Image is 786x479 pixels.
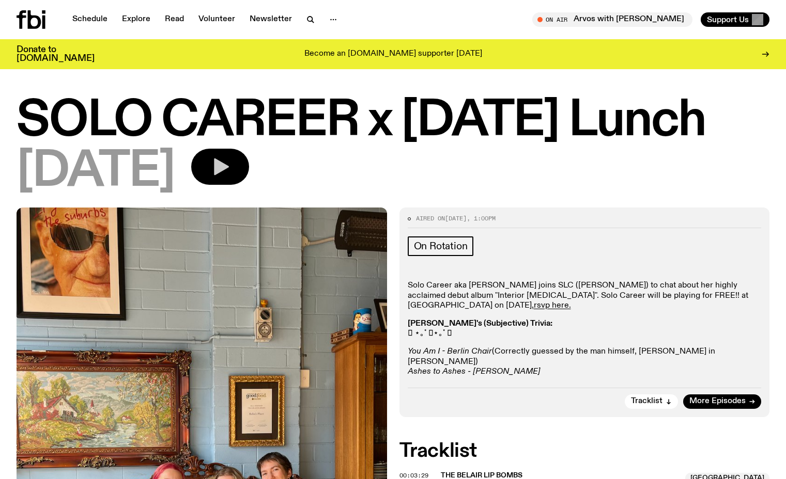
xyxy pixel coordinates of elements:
span: The Belair Lip Bombs [441,472,522,479]
p: Become an [DOMAIN_NAME] supporter [DATE] [304,50,482,59]
h3: Donate to [DOMAIN_NAME] [17,45,95,63]
span: Tracklist [631,397,662,405]
span: [DATE] [17,149,175,195]
span: On Rotation [414,241,468,252]
button: Tracklist [625,394,678,409]
strong: [PERSON_NAME]'s (Subjective) Trivia: [408,320,552,328]
p: Solo Career aka [PERSON_NAME] joins SLC ([PERSON_NAME]) to chat about her highly acclaimed debut ... [408,281,762,311]
span: Support Us [707,15,749,24]
a: More Episodes [683,394,761,409]
a: Explore [116,12,157,27]
p: 𓇼 ⋆｡˚ 𓆝⋆｡˚ 𓇼 [408,319,762,339]
a: On Rotation [408,236,474,256]
a: rsvp here. [534,301,571,310]
em: Ashes to Ashes - [PERSON_NAME] [408,368,540,376]
button: Support Us [701,12,769,27]
p: (Correctly guessed by the man himself, [PERSON_NAME] in [PERSON_NAME]) [408,347,762,377]
span: , 1:00pm [467,214,496,222]
a: Newsletter [243,12,298,27]
h1: SOLO CAREER x [DATE] Lunch [17,98,769,145]
em: You Am I - Berlin Chair [408,347,492,356]
a: Volunteer [192,12,241,27]
span: More Episodes [689,397,746,405]
button: 00:03:29 [399,473,428,478]
a: Schedule [66,12,114,27]
a: Read [159,12,190,27]
button: On AirArvos with [PERSON_NAME] [532,12,692,27]
h2: Tracklist [399,442,770,460]
span: Aired on [416,214,445,222]
span: [DATE] [445,214,467,222]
